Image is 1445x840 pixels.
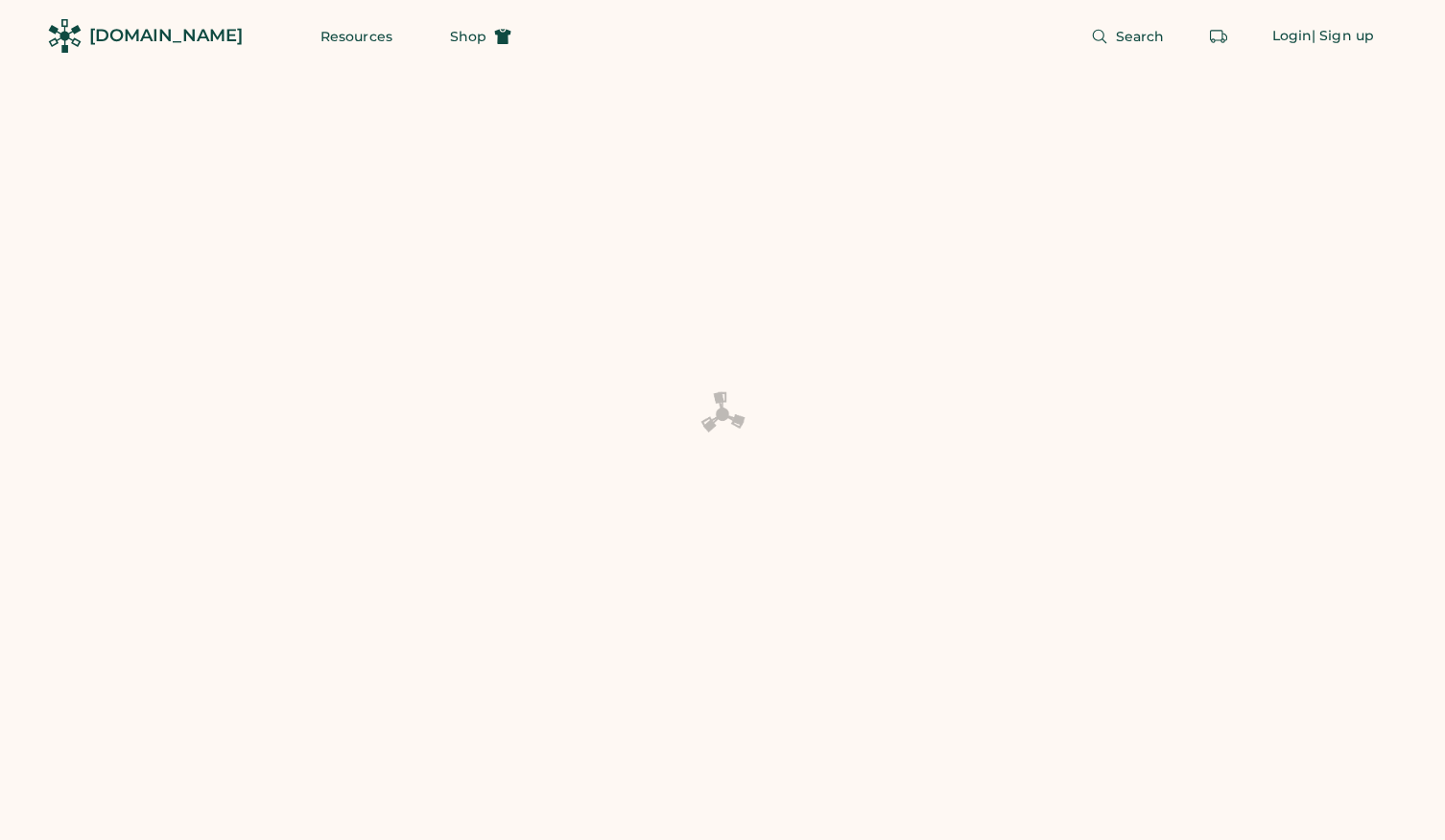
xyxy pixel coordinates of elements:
[1272,27,1313,46] div: Login
[297,17,415,56] button: Resources
[48,19,82,53] img: Rendered Logo - Screens
[1116,30,1165,43] span: Search
[89,24,243,48] div: [DOMAIN_NAME]
[427,17,534,56] button: Shop
[1312,27,1374,46] div: | Sign up
[699,390,746,438] img: Platens-Black-Loader-Spin-rich%20black.webp
[1068,17,1188,56] button: Search
[450,30,486,43] span: Shop
[1199,17,1238,56] button: Retrieve an order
